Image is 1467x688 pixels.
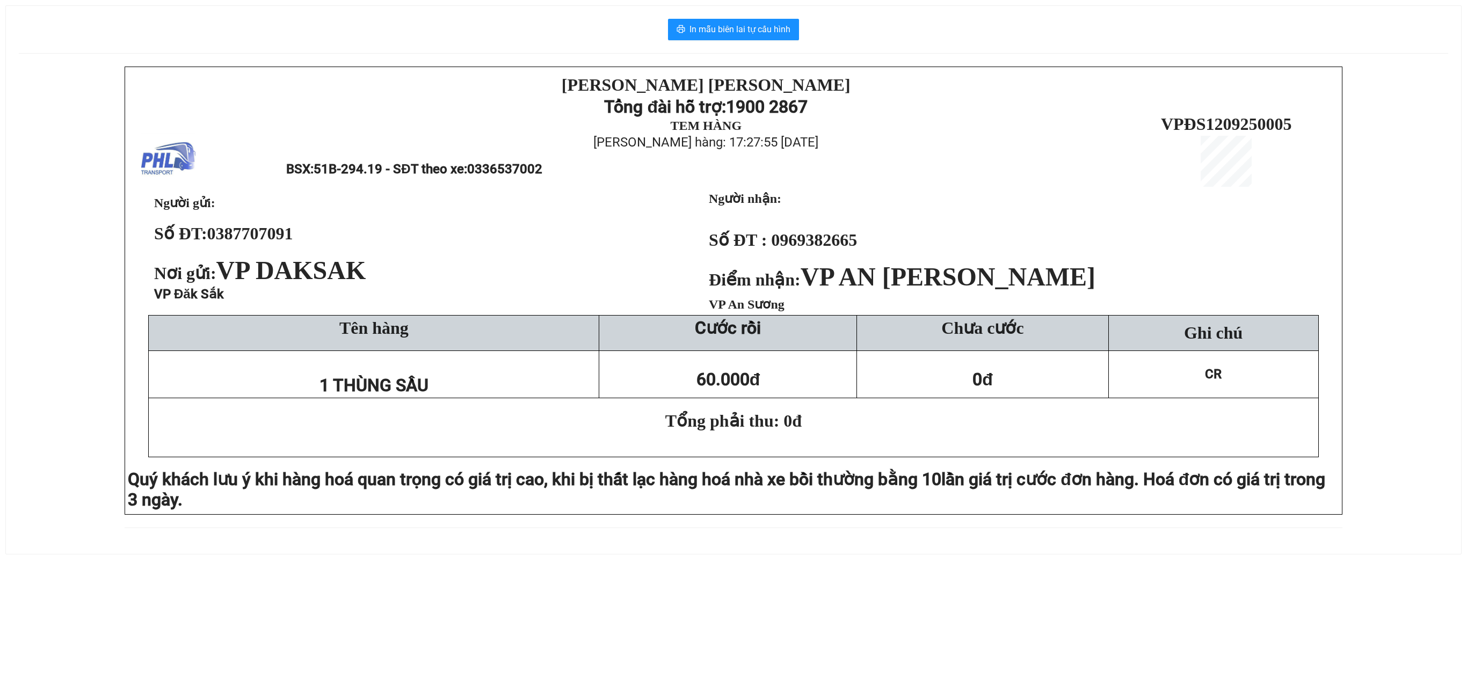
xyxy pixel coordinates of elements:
[467,162,542,177] span: 0336537002
[1205,367,1222,382] span: CR
[941,318,1023,338] span: Chưa cước
[562,75,851,94] strong: [PERSON_NAME] [PERSON_NAME]
[339,318,409,338] span: Tên hàng
[689,23,790,36] span: In mẫu biên lai tự cấu hình
[1161,114,1292,134] span: VPĐS1209250005
[604,97,726,117] strong: Tổng đài hỗ trợ:
[670,119,742,133] strong: TEM HÀNG
[128,469,941,489] span: Quý khách lưu ý khi hàng hoá quan trọng có giá trị cao, khi bị thất lạc hàng hoá nhà xe bồi thườn...
[668,19,799,40] button: printerIn mẫu biên lai tự cấu hình
[314,162,542,177] span: 51B-294.19 - SĐT theo xe:
[593,135,818,150] span: [PERSON_NAME] hàng: 17:27:55 [DATE]
[709,192,781,206] strong: Người nhận:
[216,256,366,284] span: VP DAKSAK
[154,287,224,302] span: VP Đăk Sắk
[141,133,195,187] img: logo
[1184,323,1243,342] span: Ghi chú
[677,25,685,35] span: printer
[154,196,215,210] span: Người gửi:
[94,50,193,91] strong: 1900 2867
[42,9,185,48] strong: [PERSON_NAME] [PERSON_NAME]
[128,469,1325,510] span: lần giá trị cước đơn hàng. Hoá đơn có giá trị trong 3 ngày.
[696,369,760,390] span: 60.000đ
[972,369,993,390] span: 0đ
[154,264,370,283] span: Nơi gửi:
[709,230,767,250] strong: Số ĐT :
[286,162,542,177] span: BSX:
[207,224,293,243] span: 0387707091
[319,375,429,396] span: 1 THÙNG SẦU
[665,411,802,430] span: Tổng phải thu: 0đ
[695,318,761,338] strong: Cước rồi
[709,297,785,311] span: VP An Sương
[771,230,857,250] span: 0969382665
[801,262,1095,291] span: VP AN [PERSON_NAME]
[709,270,1095,289] strong: Điểm nhận:
[33,50,155,70] strong: Tổng đài hỗ trợ:
[726,97,808,117] strong: 1900 2867
[154,224,293,243] strong: Số ĐT:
